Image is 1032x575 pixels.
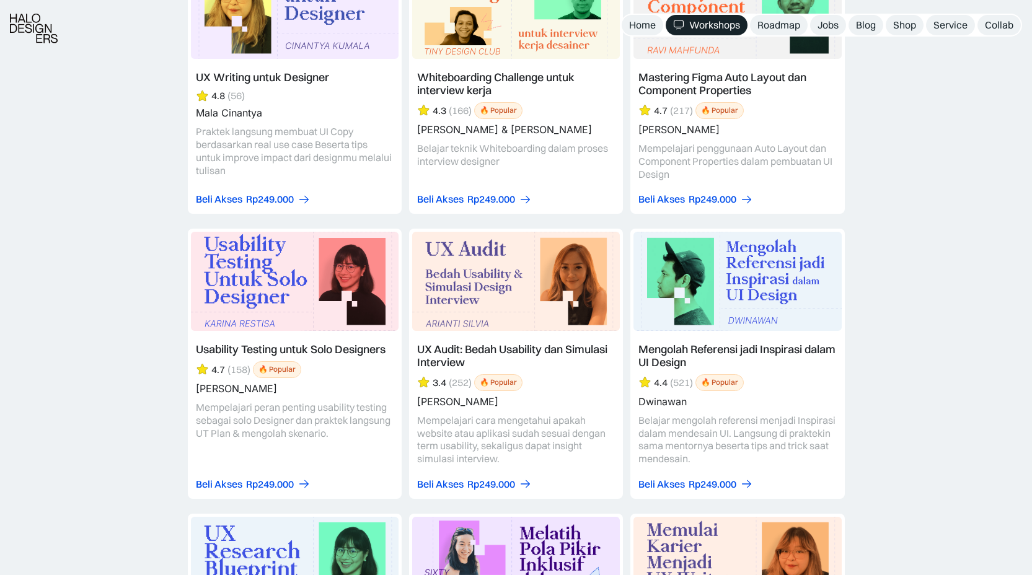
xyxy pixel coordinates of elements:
div: Beli Akses [638,478,685,491]
a: Beli AksesRp249.000 [417,193,532,206]
div: Rp249.000 [689,193,736,206]
div: Rp249.000 [246,193,294,206]
div: Rp249.000 [689,478,736,491]
a: Beli AksesRp249.000 [417,478,532,491]
a: Beli AksesRp249.000 [638,478,753,491]
a: Workshops [666,15,748,35]
div: Beli Akses [417,193,464,206]
a: Shop [886,15,924,35]
a: Beli AksesRp249.000 [638,193,753,206]
div: Jobs [818,19,839,32]
div: Blog [856,19,876,32]
div: Collab [985,19,1013,32]
div: Home [629,19,656,32]
a: Jobs [810,15,846,35]
div: Rp249.000 [467,478,515,491]
a: Collab [977,15,1021,35]
div: Beli Akses [417,478,464,491]
a: Blog [849,15,883,35]
div: Beli Akses [638,193,685,206]
a: Beli AksesRp249.000 [196,478,311,491]
div: Rp249.000 [246,478,294,491]
div: Service [933,19,968,32]
a: Home [622,15,663,35]
a: Roadmap [750,15,808,35]
a: Service [926,15,975,35]
div: Roadmap [757,19,800,32]
div: Beli Akses [196,478,242,491]
div: Shop [893,19,916,32]
div: Workshops [689,19,740,32]
a: Beli AksesRp249.000 [196,193,311,206]
div: Beli Akses [196,193,242,206]
div: Rp249.000 [467,193,515,206]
